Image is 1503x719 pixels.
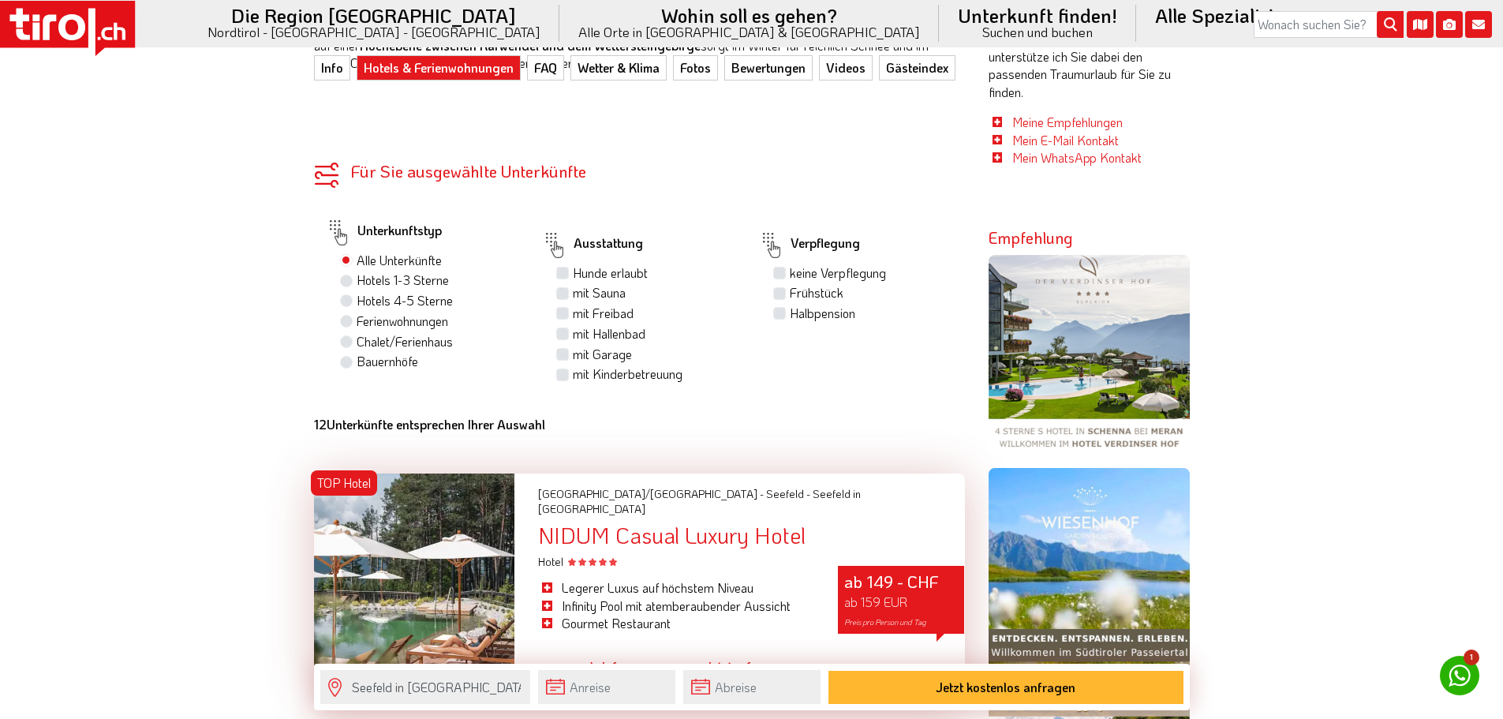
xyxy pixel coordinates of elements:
[326,215,442,251] label: Unterkunftstyp
[573,365,682,383] label: mit Kinderbetreuung
[766,486,810,501] span: Seefeld -
[790,305,855,322] label: Halbpension
[357,55,521,81] a: Hotels & Ferienwohnungen
[828,671,1183,704] button: Jetzt kostenlos anfragen
[989,227,1073,248] strong: Empfehlung
[574,658,602,675] span: mehr
[630,658,637,675] span: >
[573,305,634,322] label: mit Freibad
[683,670,821,704] input: Abreise
[759,227,860,264] label: Verpflegung
[1012,132,1119,148] a: Mein E-Mail Kontakt
[844,617,926,627] span: Preis pro Person und Tag
[989,255,1190,456] img: verdinserhof.png
[1012,149,1142,166] a: Mein WhatsApp Kontakt
[357,333,453,350] label: Chalet/Ferienhaus
[844,594,907,610] span: ab 159 EUR
[538,615,814,632] li: Gourmet Restaurant
[573,325,645,343] label: mit Hallenbad
[357,271,449,289] label: Hotels 1-3 Sterne
[819,55,873,81] a: Videos
[357,292,453,309] label: Hotels 4-5 Sterne
[314,55,350,81] a: Info
[1254,11,1404,38] input: Wonach suchen Sie?
[790,264,886,282] label: keine Verpflegung
[311,470,377,496] div: TOP Hotel
[538,554,617,569] span: Hotel
[784,658,791,675] span: >
[879,55,955,81] a: Gästeindex
[320,670,530,704] input: Wo soll's hingehen?
[1012,114,1123,130] a: Meine Empfehlungen
[573,284,626,301] label: mit Sauna
[357,353,418,370] label: Bauernhöfe
[1436,11,1463,38] i: Fotogalerie
[314,416,327,433] b: 12
[570,55,667,81] a: Wetter & Klima
[1440,656,1479,695] a: 1
[538,597,814,615] li: Infinity Pool mit atemberaubender Aussicht
[538,486,764,501] span: [GEOGRAPHIC_DATA]/[GEOGRAPHIC_DATA] -
[314,416,545,433] b: Unterkünfte entsprechen Ihrer Auswahl
[538,579,814,597] li: Legerer Luxus auf höchstem Niveau
[314,163,965,179] div: Für Sie ausgewählte Unterkünfte
[1407,11,1434,38] i: Karte öffnen
[208,25,540,39] small: Nordtirol - [GEOGRAPHIC_DATA] - [GEOGRAPHIC_DATA]
[790,284,843,301] label: Frühstück
[1464,650,1479,665] span: 1
[724,55,813,81] a: Bewertungen
[573,346,632,363] label: mit Garage
[538,523,964,548] div: NIDUM Casual Luxury Hotel
[357,313,448,330] label: Ferienwohnungen
[989,468,1190,669] img: wiesenhof-sommer.jpg
[357,252,442,269] label: Alle Unterkünfte
[573,264,648,282] label: Hunde erlaubt
[705,650,791,686] a: Jetztanfragen>
[574,650,637,686] a: mehrInfos>
[958,25,1117,39] small: Suchen und buchen
[538,486,861,517] span: Seefeld in [GEOGRAPHIC_DATA]
[527,55,564,81] a: FAQ
[538,670,675,704] input: Anreise
[542,227,643,264] label: Ausstattung
[578,25,920,39] small: Alle Orte in [GEOGRAPHIC_DATA] & [GEOGRAPHIC_DATA]
[1465,11,1492,38] i: Kontakt
[838,566,964,633] div: ab 149 - CHF
[705,658,732,675] span: Jetzt
[673,55,718,81] a: Fotos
